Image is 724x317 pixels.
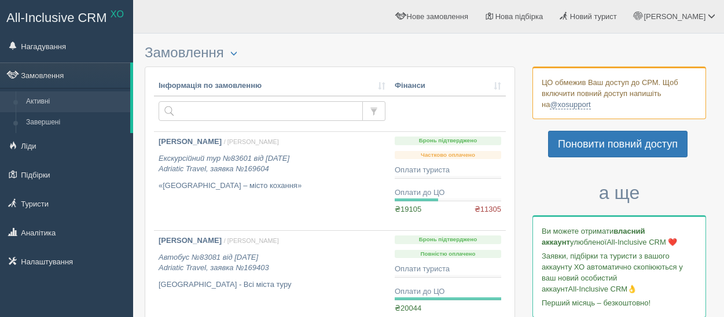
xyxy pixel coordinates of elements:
[395,80,501,91] a: Фінанси
[395,264,501,275] div: Оплати туриста
[542,226,697,248] p: Ви можете отримати улюбленої
[224,138,279,145] span: / [PERSON_NAME]
[21,112,130,133] a: Завершені
[395,235,501,244] p: Бронь підтверджено
[159,137,222,146] b: [PERSON_NAME]
[154,132,390,230] a: [PERSON_NAME] / [PERSON_NAME] Екскурсійний тур №83601 від [DATE]Adriatic Travel, заявка №169604 «...
[145,45,515,61] h3: Замовлення
[1,1,133,32] a: All-Inclusive CRM XO
[159,180,385,191] p: «[GEOGRAPHIC_DATA] – місто кохання»
[542,227,645,246] b: власний аккаунт
[395,286,501,297] div: Оплати до ЦО
[159,279,385,290] p: [GEOGRAPHIC_DATA] - Всі міста туру
[495,12,543,21] span: Нова підбірка
[395,304,421,312] span: ₴20044
[159,236,222,245] b: [PERSON_NAME]
[6,10,107,25] span: All-Inclusive CRM
[159,253,269,272] i: Автобус №83081 від [DATE] Adriatic Travel, заявка №169403
[568,285,637,293] span: All-Inclusive CRM👌
[159,80,385,91] a: Інформація по замовленню
[570,12,617,21] span: Новий турист
[159,154,289,174] i: Екскурсійний тур №83601 від [DATE] Adriatic Travel, заявка №169604
[21,91,130,112] a: Активні
[395,151,501,160] p: Частково оплачено
[607,238,677,246] span: All-Inclusive CRM ❤️
[159,101,363,121] input: Пошук за номером замовлення, ПІБ або паспортом туриста
[395,137,501,145] p: Бронь підтверджено
[532,67,706,119] div: ЦО обмежив Ваш доступ до СРМ. Щоб включити повний доступ напишіть на
[111,9,124,19] sup: XO
[224,237,279,244] span: / [PERSON_NAME]
[542,250,697,294] p: Заявки, підбірки та туристи з вашого аккаунту ХО автоматично скопіюються у ваш новий особистий ак...
[395,250,501,259] p: Повністю оплачено
[475,204,501,215] span: ₴11305
[395,165,501,176] div: Оплати туриста
[395,205,421,213] span: ₴19105
[407,12,468,21] span: Нове замовлення
[542,297,697,308] p: Перший місяць – безкоштовно!
[550,100,590,109] a: @xosupport
[644,12,705,21] span: [PERSON_NAME]
[532,183,706,203] h3: а ще
[395,187,501,198] div: Оплати до ЦО
[548,131,688,157] a: Поновити повний доступ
